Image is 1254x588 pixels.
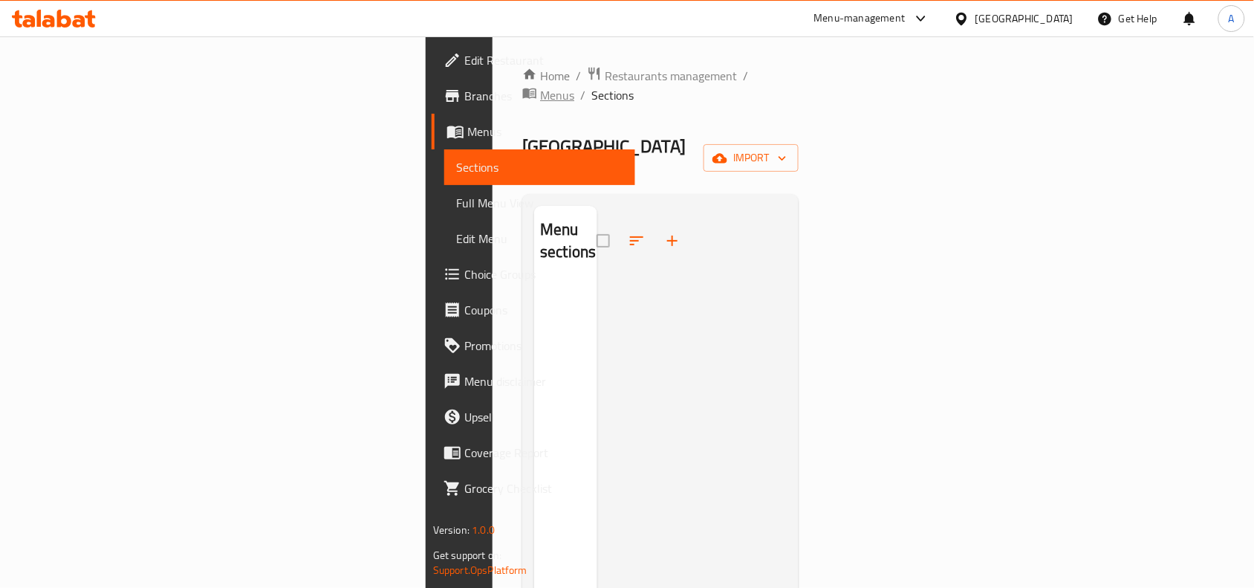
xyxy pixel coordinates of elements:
[464,479,623,497] span: Grocery Checklist
[432,399,635,435] a: Upsell
[432,256,635,292] a: Choice Groups
[432,364,635,399] a: Menu disclaimer
[432,114,635,149] a: Menus
[743,67,748,85] li: /
[467,123,623,140] span: Menus
[444,149,635,185] a: Sections
[432,292,635,328] a: Coupons
[605,67,737,85] span: Restaurants management
[432,328,635,364] a: Promotions
[432,42,635,78] a: Edit Restaurant
[1229,10,1235,27] span: A
[444,221,635,256] a: Edit Menu
[654,223,690,259] button: Add section
[433,520,470,540] span: Version:
[456,158,623,176] span: Sections
[464,51,623,69] span: Edit Restaurant
[433,546,501,565] span: Get support on:
[464,87,623,105] span: Branches
[522,66,799,105] nav: breadcrumb
[433,560,527,580] a: Support.OpsPlatform
[704,144,799,172] button: import
[444,185,635,221] a: Full Menu View
[587,66,737,85] a: Restaurants management
[456,230,623,248] span: Edit Menu
[715,149,787,167] span: import
[432,78,635,114] a: Branches
[464,265,623,283] span: Choice Groups
[432,435,635,471] a: Coverage Report
[456,194,623,212] span: Full Menu View
[464,372,623,390] span: Menu disclaimer
[432,471,635,506] a: Grocery Checklist
[464,337,623,355] span: Promotions
[814,10,906,28] div: Menu-management
[975,10,1073,27] div: [GEOGRAPHIC_DATA]
[464,444,623,462] span: Coverage Report
[464,301,623,319] span: Coupons
[464,408,623,426] span: Upsell
[534,277,597,288] nav: Menu sections
[472,520,495,540] span: 1.0.0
